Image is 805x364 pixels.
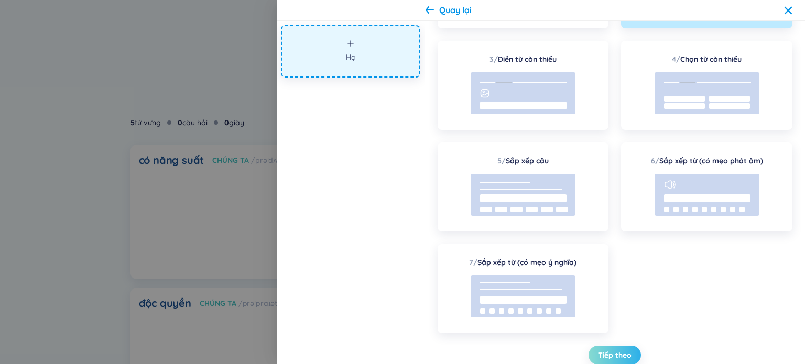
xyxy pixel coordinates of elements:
[502,156,506,166] font: /
[439,5,472,15] font: Quay lại
[651,156,655,166] font: 6
[655,156,659,166] font: /
[659,156,763,166] font: Sắp xếp từ (có mẹo phát âm)
[672,54,676,64] font: 4
[598,350,632,360] font: Tiếp theo
[477,258,576,267] font: Sắp xếp từ (có mẹo ý nghĩa)
[497,156,502,166] font: 5
[506,156,549,166] font: Sắp xếp câu
[676,54,680,64] font: /
[281,25,420,78] button: Họ
[680,54,742,64] font: Chọn từ còn thiếu
[489,54,494,64] font: 3
[346,52,355,62] font: Họ
[469,258,473,267] font: 7
[426,4,472,17] a: Quay lại
[498,54,557,64] font: Điền từ còn thiếu
[473,258,477,267] font: /
[494,54,498,64] font: /
[347,40,354,47] span: cộng thêm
